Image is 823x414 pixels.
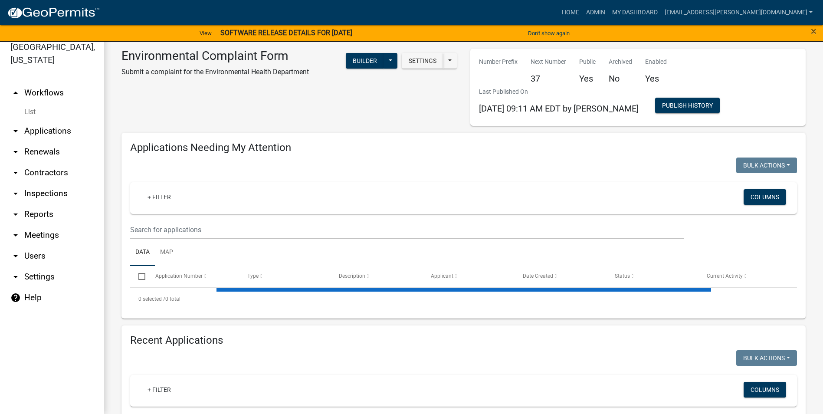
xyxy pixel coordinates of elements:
[558,4,583,21] a: Home
[331,266,423,287] datatable-header-cell: Description
[10,188,21,199] i: arrow_drop_down
[479,57,518,66] p: Number Prefix
[10,251,21,261] i: arrow_drop_down
[220,29,352,37] strong: SOFTWARE RELEASE DETAILS FOR [DATE]
[655,98,720,113] button: Publish History
[661,4,816,21] a: [EMAIL_ADDRESS][PERSON_NAME][DOMAIN_NAME]
[645,57,667,66] p: Enabled
[141,382,178,398] a: + Filter
[615,273,630,279] span: Status
[10,209,21,220] i: arrow_drop_down
[10,88,21,98] i: arrow_drop_up
[10,168,21,178] i: arrow_drop_down
[10,272,21,282] i: arrow_drop_down
[479,103,639,114] span: [DATE] 09:11 AM EDT by [PERSON_NAME]
[811,26,816,36] button: Close
[531,73,566,84] h5: 37
[130,266,147,287] datatable-header-cell: Select
[196,26,215,40] a: View
[247,273,259,279] span: Type
[744,382,786,398] button: Columns
[744,189,786,205] button: Columns
[579,57,596,66] p: Public
[583,4,609,21] a: Admin
[609,73,632,84] h5: No
[531,57,566,66] p: Next Number
[609,4,661,21] a: My Dashboard
[736,158,797,173] button: Bulk Actions
[10,292,21,303] i: help
[479,87,639,96] p: Last Published On
[402,53,443,69] button: Settings
[10,147,21,157] i: arrow_drop_down
[655,102,720,109] wm-modal-confirm: Workflow Publish History
[339,273,365,279] span: Description
[423,266,515,287] datatable-header-cell: Applicant
[609,57,632,66] p: Archived
[121,67,309,77] p: Submit a complaint for the Environmental Health Department
[707,273,743,279] span: Current Activity
[130,221,684,239] input: Search for applications
[130,239,155,266] a: Data
[346,53,384,69] button: Builder
[645,73,667,84] h5: Yes
[141,189,178,205] a: + Filter
[239,266,331,287] datatable-header-cell: Type
[431,273,453,279] span: Applicant
[147,266,239,287] datatable-header-cell: Application Number
[811,25,816,37] span: ×
[155,273,203,279] span: Application Number
[130,334,797,347] h4: Recent Applications
[10,230,21,240] i: arrow_drop_down
[130,288,797,310] div: 0 total
[121,49,309,63] h3: Environmental Complaint Form
[525,26,573,40] button: Don't show again
[515,266,607,287] datatable-header-cell: Date Created
[698,266,790,287] datatable-header-cell: Current Activity
[736,350,797,366] button: Bulk Actions
[607,266,698,287] datatable-header-cell: Status
[579,73,596,84] h5: Yes
[10,126,21,136] i: arrow_drop_down
[130,141,797,154] h4: Applications Needing My Attention
[155,239,178,266] a: Map
[523,273,553,279] span: Date Created
[138,296,165,302] span: 0 selected /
